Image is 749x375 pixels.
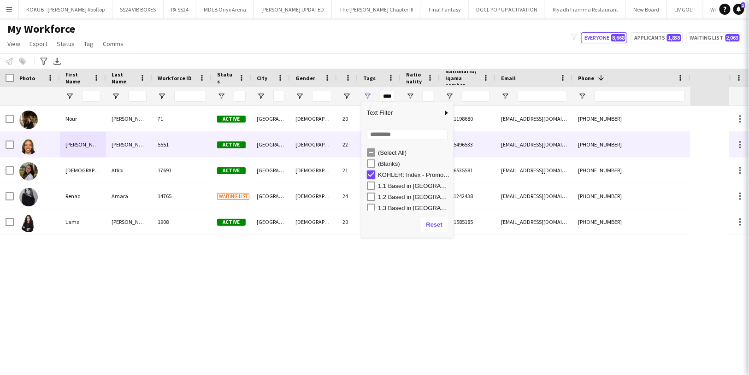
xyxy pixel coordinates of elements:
[217,219,246,226] span: Active
[99,38,127,50] a: Comms
[518,91,567,102] input: Email Filter Input
[290,209,337,234] div: [DEMOGRAPHIC_DATA]
[495,158,572,183] div: [EMAIL_ADDRESS][DOMAIN_NAME]
[337,183,358,209] div: 24
[312,91,331,102] input: Gender Filter Input
[251,183,290,209] div: [GEOGRAPHIC_DATA]
[595,91,685,102] input: Phone Filter Input
[251,132,290,157] div: [GEOGRAPHIC_DATA]
[65,71,89,85] span: First Name
[342,92,351,100] button: Open Filter Menu
[106,132,152,157] div: [PERSON_NAME]
[106,183,152,209] div: Amara
[581,32,627,43] button: Everyone8,668
[174,91,206,102] input: Workforce ID Filter Input
[421,0,469,18] button: Final Fantasy
[725,34,740,41] span: 2,063
[152,183,212,209] div: 14765
[217,116,246,123] span: Active
[545,0,626,18] button: Riyadh Fiamma Restaurant
[217,71,235,85] span: Status
[378,193,451,200] div: 1.2 Based in [GEOGRAPHIC_DATA]
[358,158,401,183] div: KOHLER: Index - Promoters 2025, 1.1 Based in [GEOGRAPHIC_DATA], 2.3 English Level = 3/3 Excellent
[378,182,451,189] div: 1.1 Based in [GEOGRAPHIC_DATA]
[7,40,20,48] span: View
[29,40,47,48] span: Export
[378,160,451,167] div: (Blanks)
[112,0,164,18] button: SS24 VIB BOXES
[26,38,51,50] a: Export
[290,106,337,131] div: [DEMOGRAPHIC_DATA]
[257,75,267,82] span: City
[358,106,401,131] div: KOHLER: Index - Promoters 2025, 1.1 Based in [GEOGRAPHIC_DATA], 2.3 English Level = 3/3 Excellent...
[257,92,265,100] button: Open Filter Menu
[578,75,594,82] span: Phone
[378,149,451,156] div: (Select All)
[495,106,572,131] div: [EMAIL_ADDRESS][DOMAIN_NAME]
[273,91,284,102] input: City Filter Input
[60,183,106,209] div: Renad
[367,129,448,140] input: Search filter values
[80,38,97,50] a: Tag
[572,209,690,234] div: [PHONE_NUMBER]
[19,75,35,82] span: Photo
[217,92,225,100] button: Open Filter Menu
[495,209,572,234] div: [EMAIL_ADDRESS][DOMAIN_NAME]
[152,209,212,234] div: 1908
[60,132,106,157] div: [PERSON_NAME]
[741,2,745,8] span: 1
[60,209,106,234] div: Lama
[501,92,509,100] button: Open Filter Menu
[106,209,152,234] div: [PERSON_NAME]
[406,92,414,100] button: Open Filter Menu
[572,106,690,131] div: [PHONE_NUMBER]
[19,188,38,206] img: Renad Amara
[667,34,681,41] span: 1,838
[361,105,442,121] span: Text Filter
[38,56,49,67] app-action-btn: Advanced filters
[290,132,337,157] div: [DEMOGRAPHIC_DATA]
[254,0,332,18] button: [PERSON_NAME] UPDATED
[53,38,78,50] a: Status
[572,132,690,157] div: [PHONE_NUMBER]
[7,22,75,36] span: My Workforce
[251,106,290,131] div: [GEOGRAPHIC_DATA]
[196,0,254,18] button: MDLB Onyx Arena
[295,75,315,82] span: Gender
[251,209,290,234] div: [GEOGRAPHIC_DATA]
[290,183,337,209] div: [DEMOGRAPHIC_DATA]
[158,75,192,82] span: Workforce ID
[495,183,572,209] div: [EMAIL_ADDRESS][DOMAIN_NAME]
[337,132,358,157] div: 22
[52,56,63,67] app-action-btn: Export XLSX
[217,141,246,148] span: Active
[337,209,358,234] div: 20
[112,92,120,100] button: Open Filter Menu
[82,91,100,102] input: First Name Filter Input
[152,158,212,183] div: 17691
[611,34,625,41] span: 8,668
[112,71,136,85] span: Last Name
[164,0,196,18] button: PA SS24
[462,91,490,102] input: National ID/ Iqama number Filter Input
[445,193,473,199] span: 2261242438
[667,0,703,18] button: LIV GOLF
[251,158,290,183] div: [GEOGRAPHIC_DATA]
[501,75,516,82] span: Email
[290,158,337,183] div: [DEMOGRAPHIC_DATA]
[332,0,421,18] button: The [PERSON_NAME] Chapter III
[128,91,147,102] input: Last Name Filter Input
[337,158,358,183] div: 21
[84,40,94,48] span: Tag
[733,4,744,15] a: 1
[361,102,454,238] div: Column Filter
[469,0,545,18] button: DGCL POP UP ACTIVATION
[4,38,24,50] a: View
[106,158,152,183] div: Atlibi
[445,92,454,100] button: Open Filter Menu
[103,40,124,48] span: Comms
[19,162,38,181] img: Judi Atlibi
[495,132,572,157] div: [EMAIL_ADDRESS][DOMAIN_NAME]
[217,167,246,174] span: Active
[19,111,38,129] img: Nour Hassan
